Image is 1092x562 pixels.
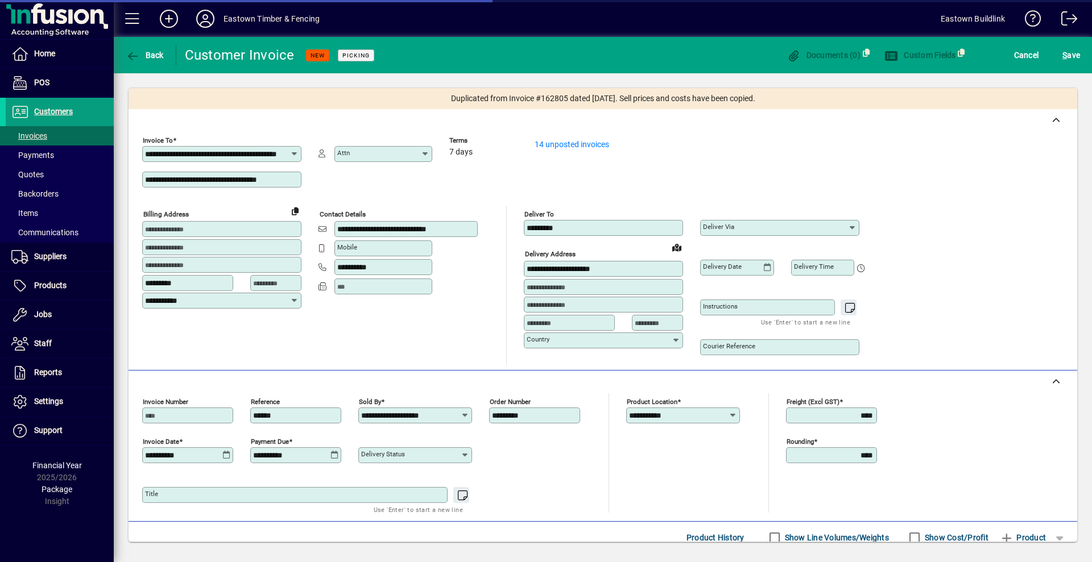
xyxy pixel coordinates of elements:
[1053,2,1078,39] a: Logout
[761,315,850,328] mat-hint: Use 'Enter' to start a new line
[787,438,814,446] mat-label: Rounding
[151,9,187,29] button: Add
[994,527,1052,548] button: Product
[143,398,188,406] mat-label: Invoice number
[34,107,73,116] span: Customers
[6,243,114,271] a: Suppliers
[703,263,742,270] mat-label: Delivery date
[1014,46,1039,64] span: Cancel
[703,302,738,310] mat-label: Instructions
[185,46,295,64] div: Customer Invoice
[6,388,114,416] a: Settings
[787,398,839,406] mat-label: Freight (excl GST)
[490,398,531,406] mat-label: Order number
[449,137,518,144] span: Terms
[682,527,749,548] button: Product History
[34,252,67,261] span: Suppliers
[337,243,357,251] mat-label: Mobile
[686,528,744,547] span: Product History
[34,397,63,406] span: Settings
[337,149,350,157] mat-label: Attn
[11,151,54,160] span: Payments
[11,228,78,237] span: Communications
[34,310,52,319] span: Jobs
[143,136,173,144] mat-label: Invoice To
[114,45,176,65] app-page-header-button: Back
[784,45,863,65] button: Documents (0)
[143,438,179,446] mat-label: Invoice date
[251,398,280,406] mat-label: Reference
[6,417,114,445] a: Support
[34,49,55,58] span: Home
[923,532,988,543] label: Show Cost/Profit
[11,131,47,140] span: Invoices
[449,148,473,157] span: 7 days
[524,210,554,218] mat-label: Deliver To
[359,398,381,406] mat-label: Sold by
[787,51,861,60] span: Documents (0)
[882,45,959,65] button: Custom Fields
[535,140,609,149] a: 14 unposted invoices
[1000,528,1046,547] span: Product
[884,51,956,60] span: Custom Fields
[6,330,114,358] a: Staff
[34,339,52,348] span: Staff
[627,398,677,406] mat-label: Product location
[251,438,289,446] mat-label: Payment due
[11,189,59,198] span: Backorders
[451,93,755,105] span: Duplicated from Invoice #162805 dated [DATE]. Sell prices and costs have been copied.
[6,301,114,329] a: Jobs
[126,51,164,60] span: Back
[34,426,63,435] span: Support
[1016,2,1041,39] a: Knowledge Base
[783,532,889,543] label: Show Line Volumes/Weights
[11,170,44,179] span: Quotes
[6,203,114,223] a: Items
[224,10,320,28] div: Eastown Timber & Fencing
[123,45,167,65] button: Back
[42,485,72,494] span: Package
[527,335,549,343] mat-label: Country
[6,126,114,145] a: Invoices
[1060,45,1083,65] button: Save
[1062,46,1080,64] span: ave
[6,145,114,165] a: Payments
[6,184,114,203] a: Backorders
[6,223,114,242] a: Communications
[6,359,114,387] a: Reports
[34,281,67,290] span: Products
[6,165,114,184] a: Quotes
[374,503,463,516] mat-hint: Use 'Enter' to start a new line
[11,209,38,218] span: Items
[794,263,834,270] mat-label: Delivery time
[1062,51,1067,60] span: S
[34,368,62,377] span: Reports
[6,40,114,68] a: Home
[187,9,224,29] button: Profile
[342,52,370,59] span: Picking
[6,272,114,300] a: Products
[6,69,114,97] a: POS
[286,202,304,220] button: Copy to Delivery address
[1011,45,1042,65] button: Cancel
[361,450,405,458] mat-label: Delivery status
[145,490,158,498] mat-label: Title
[34,78,49,87] span: POS
[941,10,1005,28] div: Eastown Buildlink
[668,238,686,256] a: View on map
[703,223,734,231] mat-label: Deliver via
[32,461,82,470] span: Financial Year
[703,342,755,350] mat-label: Courier Reference
[311,52,325,59] span: NEW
